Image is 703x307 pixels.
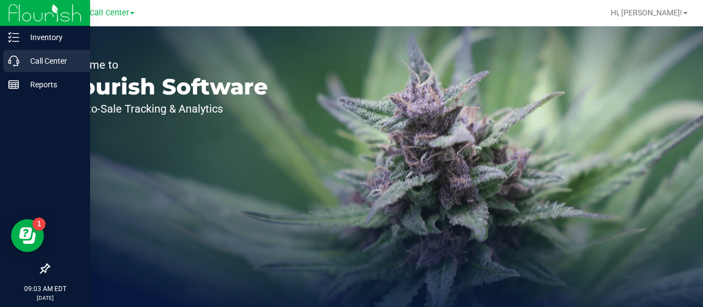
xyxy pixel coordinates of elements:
[11,219,44,252] iframe: Resource center
[19,78,85,91] p: Reports
[8,32,19,43] inline-svg: Inventory
[8,79,19,90] inline-svg: Reports
[19,54,85,68] p: Call Center
[90,8,129,18] span: Call Center
[8,55,19,66] inline-svg: Call Center
[32,217,46,231] iframe: Resource center unread badge
[5,284,85,294] p: 09:03 AM EDT
[59,59,268,70] p: Welcome to
[59,76,268,98] p: Flourish Software
[5,294,85,302] p: [DATE]
[611,8,682,17] span: Hi, [PERSON_NAME]!
[19,31,85,44] p: Inventory
[59,103,268,114] p: Seed-to-Sale Tracking & Analytics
